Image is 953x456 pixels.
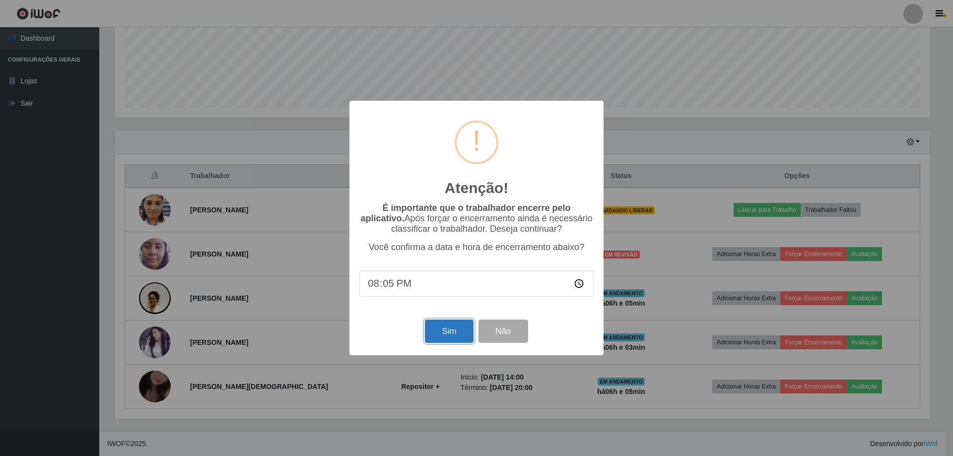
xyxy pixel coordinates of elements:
button: Sim [425,320,473,343]
p: Você confirma a data e hora de encerramento abaixo? [359,242,594,253]
h2: Atenção! [445,179,508,197]
button: Não [478,320,528,343]
p: Após forçar o encerramento ainda é necessário classificar o trabalhador. Deseja continuar? [359,203,594,234]
b: É importante que o trabalhador encerre pelo aplicativo. [360,203,570,223]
